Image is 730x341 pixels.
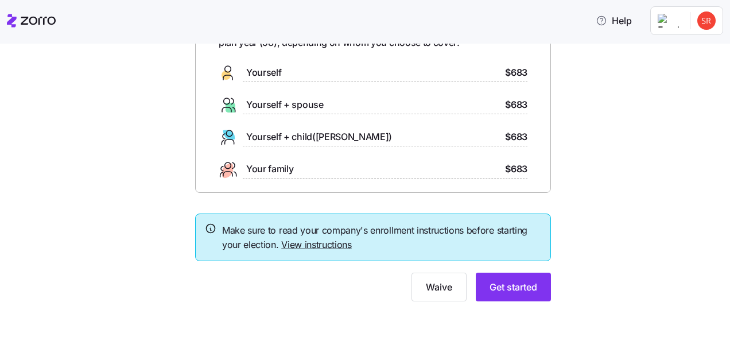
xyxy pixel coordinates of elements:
img: 7a552df36da58cdc72f69f93da65a8d1 [697,11,716,30]
a: View instructions [281,239,352,250]
button: Help [587,9,641,32]
span: Yourself + child([PERSON_NAME]) [246,130,392,144]
span: Get started [490,280,537,294]
span: Yourself [246,65,281,80]
span: Waive [426,280,452,294]
span: $683 [505,162,527,176]
button: Waive [411,273,467,301]
span: Help [596,14,632,28]
button: Get started [476,273,551,301]
span: Yourself + spouse [246,98,324,112]
img: Employer logo [658,14,681,28]
span: Make sure to read your company's enrollment instructions before starting your election. [222,223,541,252]
span: $683 [505,65,527,80]
span: Your family [246,162,293,176]
span: $683 [505,98,527,112]
span: $683 [505,130,527,144]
